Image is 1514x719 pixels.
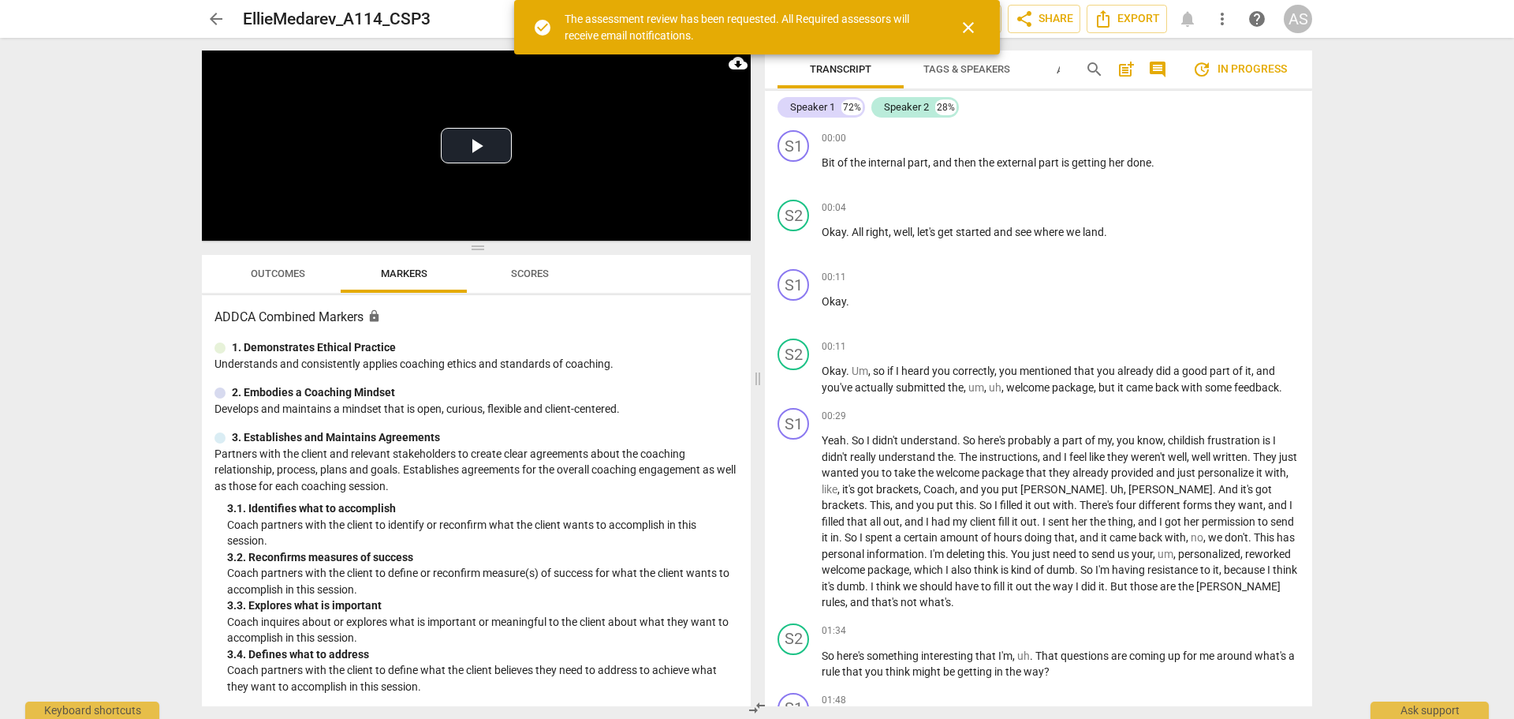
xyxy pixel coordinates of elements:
span: , [1187,451,1191,463]
span: and [1080,531,1101,544]
div: 28% [935,99,957,115]
span: , [1286,466,1288,479]
span: the [979,156,997,169]
span: Filler word [1191,531,1203,544]
span: . [1151,156,1154,169]
span: it [1117,381,1126,394]
span: I [994,499,1000,511]
span: just [1279,451,1297,463]
span: understand [878,451,938,463]
span: external [997,156,1039,169]
span: started [956,226,994,238]
span: get [938,226,956,238]
span: sent [1048,515,1072,528]
span: it's [842,483,857,496]
span: different [1139,499,1183,511]
span: , [912,226,917,238]
span: written [1213,451,1247,463]
span: and [904,515,926,528]
span: the [938,451,953,463]
span: . [846,365,852,377]
span: actually [855,381,896,394]
span: welcome [1006,381,1052,394]
span: it's [1240,483,1255,496]
span: The [959,451,979,463]
span: you [932,365,953,377]
span: the [948,381,964,394]
span: Bit [822,156,837,169]
span: , [889,226,893,238]
span: of [1232,365,1245,377]
span: and [1256,365,1275,377]
span: the [918,466,936,479]
span: a [1053,434,1062,447]
span: that [1054,531,1075,544]
span: is [1262,434,1273,447]
span: I [1289,499,1292,511]
span: . [1074,499,1080,511]
div: Change speaker [778,200,809,231]
span: take [894,466,918,479]
span: correctly [953,365,994,377]
span: , [1124,483,1128,496]
span: to [1258,515,1270,528]
span: her [1184,515,1202,528]
span: childish [1168,434,1207,447]
span: update [1192,60,1211,79]
span: , [1112,434,1117,447]
span: it [1245,365,1251,377]
span: I [1064,451,1069,463]
span: did [1156,365,1173,377]
span: mentioned [1020,365,1074,377]
span: got [1255,483,1272,496]
span: . [839,531,845,544]
p: 3. Establishes and Maintains Agreements [232,429,440,446]
span: arrow_back [207,9,226,28]
span: you [1097,365,1117,377]
span: and [1138,515,1159,528]
span: All [852,226,866,238]
span: Export [1094,9,1160,28]
span: . [1247,451,1253,463]
span: it [1012,515,1020,528]
span: . [957,434,963,447]
span: comment [1148,60,1167,79]
span: doing [1024,531,1054,544]
span: her [1109,156,1127,169]
span: . [846,295,849,308]
span: some [1205,381,1234,394]
span: , [1251,365,1256,377]
span: but [1098,381,1117,394]
p: 2. Embodies a Coaching Mindset [232,384,395,401]
span: to [882,466,894,479]
span: Markers [381,268,427,279]
span: back [1155,381,1181,394]
span: frustration [1207,434,1262,447]
span: here's [978,434,1008,447]
span: got [857,483,876,496]
span: , [1001,381,1006,394]
span: personalize [1198,466,1256,479]
span: that [1074,365,1097,377]
h3: ADDCA Combined Markers [214,308,738,327]
span: , [994,365,999,377]
span: done [1127,156,1151,169]
span: forms [1183,499,1214,511]
span: fill [998,515,1012,528]
span: I [1159,515,1165,528]
a: Help [1243,5,1271,33]
span: Coach [923,483,955,496]
span: of [1085,434,1098,447]
div: Change speaker [778,269,809,301]
span: this [956,499,974,511]
span: and [960,483,981,496]
span: want [1238,499,1263,511]
span: , [984,381,989,394]
span: out [883,515,900,528]
span: . [1279,381,1282,394]
span: that [1026,466,1049,479]
span: you [981,483,1001,496]
span: my [1098,434,1112,447]
span: you [999,365,1020,377]
span: amount [940,531,981,544]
